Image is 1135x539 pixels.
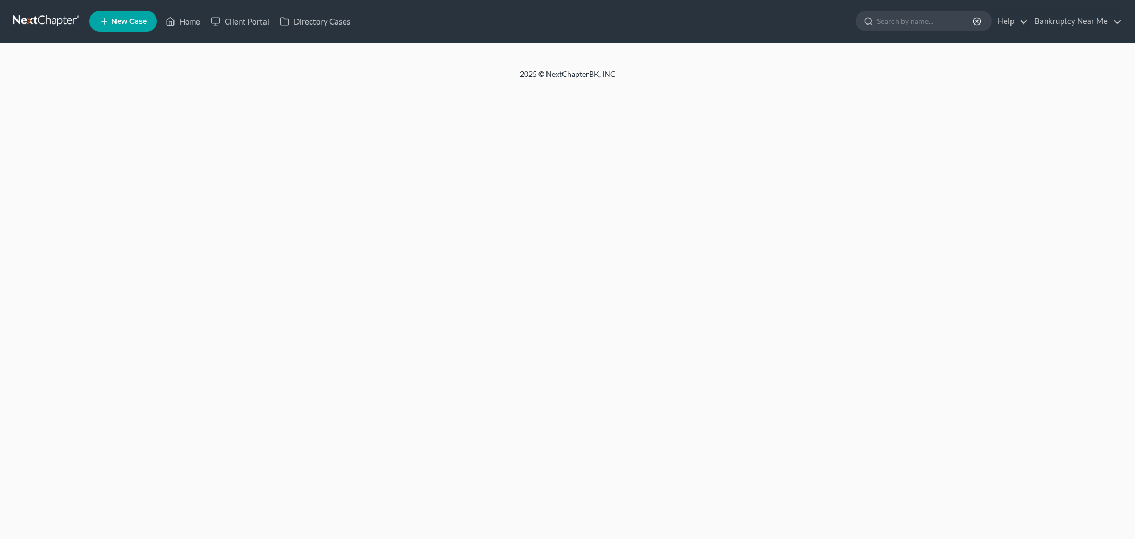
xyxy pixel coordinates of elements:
[992,12,1028,31] a: Help
[877,11,974,31] input: Search by name...
[111,18,147,26] span: New Case
[1029,12,1122,31] a: Bankruptcy Near Me
[205,12,275,31] a: Client Portal
[160,12,205,31] a: Home
[275,12,356,31] a: Directory Cases
[264,69,871,88] div: 2025 © NextChapterBK, INC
